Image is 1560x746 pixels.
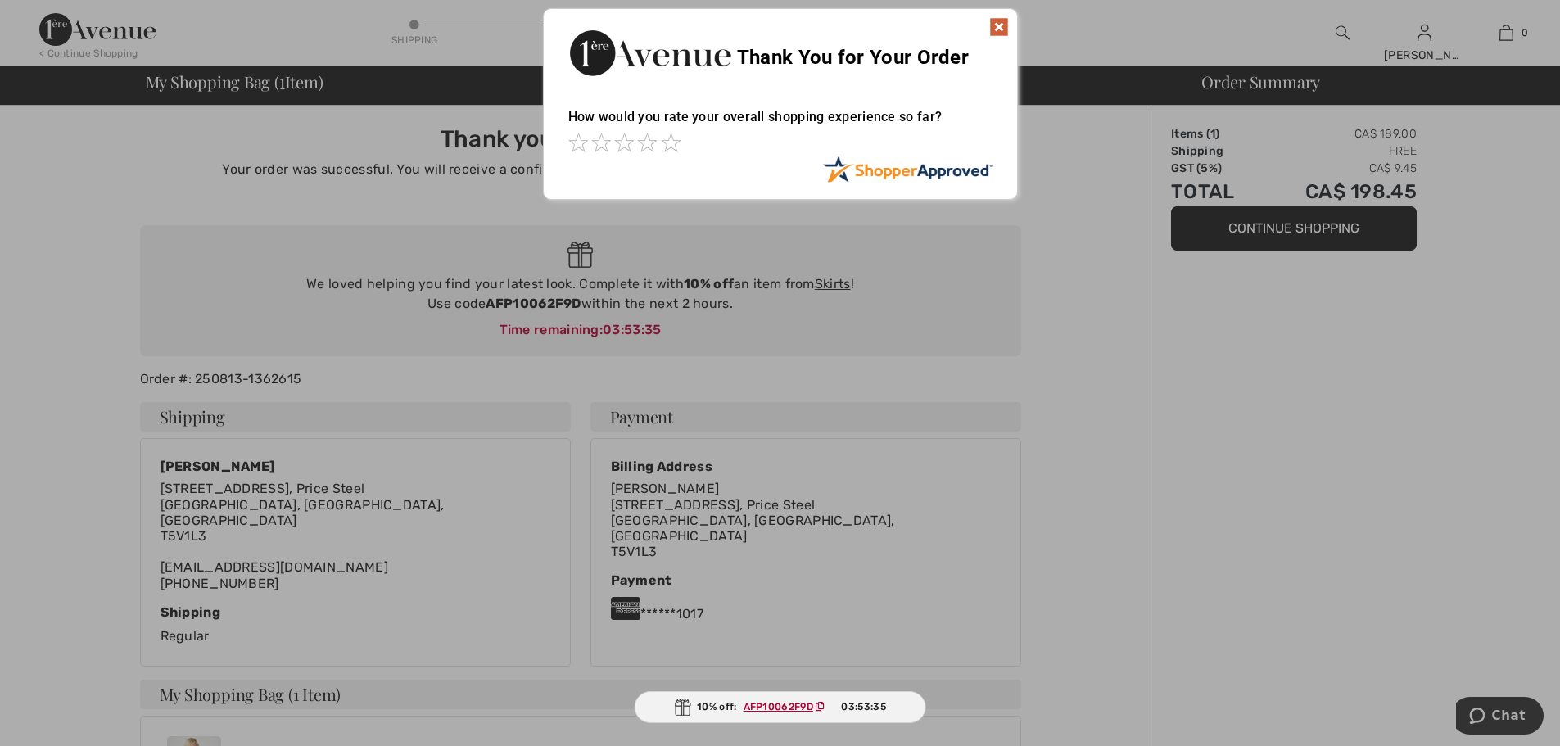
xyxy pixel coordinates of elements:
span: Thank You for Your Order [737,46,969,69]
img: Thank You for Your Order [568,25,732,80]
span: 03:53:35 [841,699,885,714]
div: 10% off: [634,691,926,723]
div: How would you rate your overall shopping experience so far? [568,93,993,156]
ins: AFP10062F9D [744,701,813,712]
img: Gift.svg [674,699,690,716]
img: x [989,17,1009,37]
span: Chat [36,11,70,26]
